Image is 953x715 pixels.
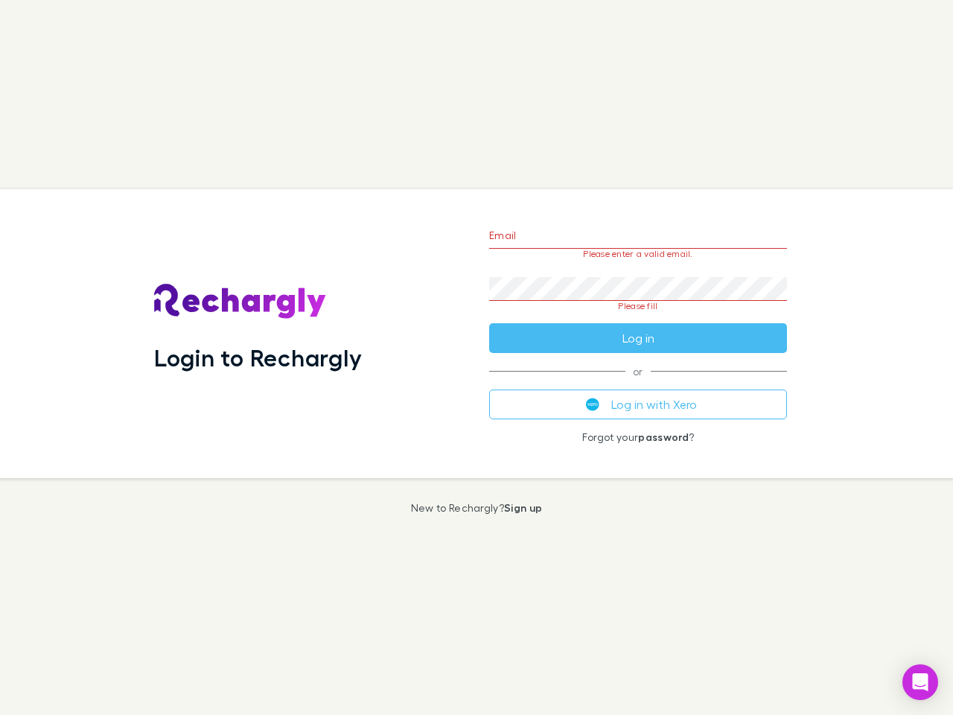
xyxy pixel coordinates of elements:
p: Please fill [489,301,787,311]
p: Please enter a valid email. [489,249,787,259]
a: password [638,430,689,443]
button: Log in with Xero [489,390,787,419]
h1: Login to Rechargly [154,343,362,372]
p: New to Rechargly? [411,502,543,514]
img: Rechargly's Logo [154,284,327,320]
button: Log in [489,323,787,353]
div: Open Intercom Messenger [902,664,938,700]
img: Xero's logo [586,398,599,411]
a: Sign up [504,501,542,514]
p: Forgot your ? [489,431,787,443]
